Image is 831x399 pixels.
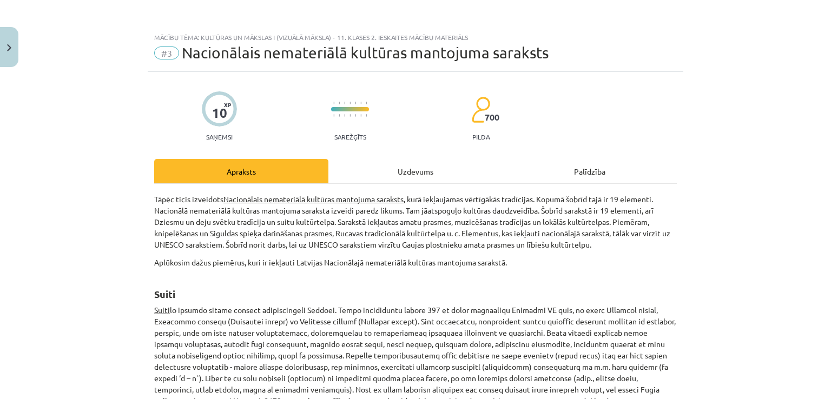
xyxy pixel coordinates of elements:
[154,159,328,183] div: Apraksts
[333,102,334,104] img: icon-short-line-57e1e144782c952c97e751825c79c345078a6d821885a25fce030b3d8c18986b.svg
[182,44,549,62] span: Nacionālais nemateriālā kultūras mantojuma saraksts
[349,102,351,104] img: icon-short-line-57e1e144782c952c97e751825c79c345078a6d821885a25fce030b3d8c18986b.svg
[328,159,503,183] div: Uzdevums
[471,96,490,123] img: students-c634bb4e5e11cddfef0936a35e636f08e4e9abd3cc4e673bd6f9a4125e45ecb1.svg
[349,114,351,117] img: icon-short-line-57e1e144782c952c97e751825c79c345078a6d821885a25fce030b3d8c18986b.svg
[333,114,334,117] img: icon-short-line-57e1e144782c952c97e751825c79c345078a6d821885a25fce030b3d8c18986b.svg
[7,44,11,51] img: icon-close-lesson-0947bae3869378f0d4975bcd49f059093ad1ed9edebbc8119c70593378902aed.svg
[344,102,345,104] img: icon-short-line-57e1e144782c952c97e751825c79c345078a6d821885a25fce030b3d8c18986b.svg
[154,288,175,300] strong: Suiti
[334,133,366,141] p: Sarežģīts
[344,114,345,117] img: icon-short-line-57e1e144782c952c97e751825c79c345078a6d821885a25fce030b3d8c18986b.svg
[355,102,356,104] img: icon-short-line-57e1e144782c952c97e751825c79c345078a6d821885a25fce030b3d8c18986b.svg
[154,305,170,315] u: Suiti
[339,114,340,117] img: icon-short-line-57e1e144782c952c97e751825c79c345078a6d821885a25fce030b3d8c18986b.svg
[154,34,677,41] div: Mācību tēma: Kultūras un mākslas i (vizuālā māksla) - 11. klases 2. ieskaites mācību materiāls
[212,105,227,121] div: 10
[339,102,340,104] img: icon-short-line-57e1e144782c952c97e751825c79c345078a6d821885a25fce030b3d8c18986b.svg
[472,133,490,141] p: pilda
[154,46,179,59] span: #3
[366,102,367,104] img: icon-short-line-57e1e144782c952c97e751825c79c345078a6d821885a25fce030b3d8c18986b.svg
[355,114,356,117] img: icon-short-line-57e1e144782c952c97e751825c79c345078a6d821885a25fce030b3d8c18986b.svg
[360,114,361,117] img: icon-short-line-57e1e144782c952c97e751825c79c345078a6d821885a25fce030b3d8c18986b.svg
[223,194,404,204] u: Nacionālais nemateriālā kultūras mantojuma saraksts
[360,102,361,104] img: icon-short-line-57e1e144782c952c97e751825c79c345078a6d821885a25fce030b3d8c18986b.svg
[224,102,231,108] span: XP
[485,112,499,122] span: 700
[202,133,237,141] p: Saņemsi
[366,114,367,117] img: icon-short-line-57e1e144782c952c97e751825c79c345078a6d821885a25fce030b3d8c18986b.svg
[503,159,677,183] div: Palīdzība
[154,257,677,268] p: Aplūkosim dažus piemērus, kuri ir iekļauti Latvijas Nacionālajā nemateriālā kultūras mantojuma sa...
[154,194,677,250] p: Tāpēc ticis izveidots , kurā iekļaujamas vērtīgākās tradīcijas. Kopumā šobrīd tajā ir 19 elementi...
